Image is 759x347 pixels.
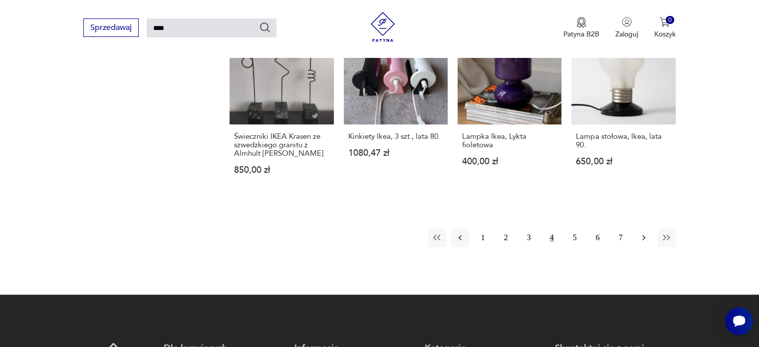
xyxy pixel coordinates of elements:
[571,20,675,194] a: Lampa stołowa, Ikea, lata 90.Lampa stołowa, Ikea, lata 90.650,00 zł
[83,18,139,37] button: Sprzedawaj
[259,21,271,33] button: Szukaj
[576,157,671,166] p: 650,00 zł
[615,17,638,39] button: Zaloguj
[576,132,671,149] h3: Lampa stołowa, Ikea, lata 90.
[543,229,561,247] button: 4
[612,229,630,247] button: 7
[462,132,557,149] h3: Lampka Ikea, Lykta fioletowa
[83,25,139,32] a: Sprzedawaj
[622,17,632,27] img: Ikonka użytkownika
[660,17,670,27] img: Ikona koszyka
[589,229,607,247] button: 6
[348,132,443,141] h3: Kinkiety Ikea, 3 szt., lata 80.
[497,229,515,247] button: 2
[576,17,586,28] img: Ikona medalu
[654,17,676,39] button: 0Koszyk
[368,12,398,42] img: Patyna - sklep z meblami i dekoracjami vintage
[566,229,584,247] button: 5
[520,229,538,247] button: 3
[462,157,557,166] p: 400,00 zł
[654,29,676,39] p: Koszyk
[474,229,492,247] button: 1
[563,17,599,39] button: Patyna B2B
[348,149,443,157] p: 1080,47 zł
[563,29,599,39] p: Patyna B2B
[666,16,674,24] div: 0
[234,132,329,158] h3: Świeczniki IKEA Krasen ze szwedzkiego granitu z Almhult [PERSON_NAME]
[725,307,753,335] iframe: Smartsupp widget button
[615,29,638,39] p: Zaloguj
[344,20,448,194] a: Kinkiety Ikea, 3 szt., lata 80.Kinkiety Ikea, 3 szt., lata 80.1080,47 zł
[230,20,333,194] a: Świeczniki IKEA Krasen ze szwedzkiego granitu z Almhult Ehlen JohanssonŚwieczniki IKEA Krasen ze ...
[458,20,561,194] a: Lampka Ikea, Lykta fioletowaLampka Ikea, Lykta fioletowa400,00 zł
[234,166,329,174] p: 850,00 zł
[563,17,599,39] a: Ikona medaluPatyna B2B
